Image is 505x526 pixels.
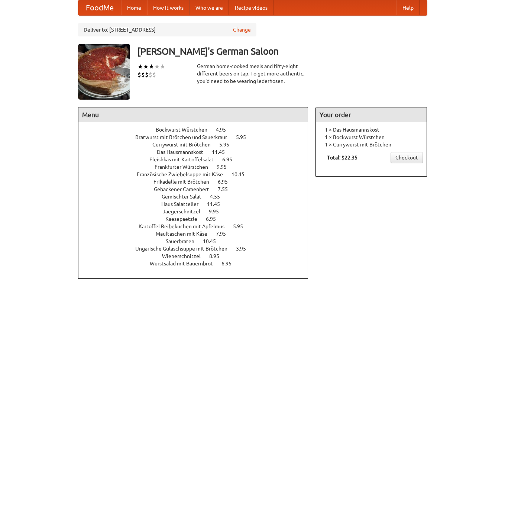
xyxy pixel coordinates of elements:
a: Currywurst mit Brötchen 5.95 [152,142,243,148]
span: Wienerschnitzel [162,253,208,259]
a: Recipe videos [229,0,273,15]
a: Wienerschnitzel 8.95 [162,253,233,259]
span: 4.95 [216,127,233,133]
span: 5.95 [233,223,250,229]
h4: Menu [78,107,308,122]
li: $ [145,71,149,79]
span: Das Hausmannskost [157,149,211,155]
span: 6.95 [206,216,223,222]
div: Deliver to: [STREET_ADDRESS] [78,23,256,36]
b: Total: $22.35 [327,155,357,161]
a: Fleishkas mit Kartoffelsalat 6.95 [149,156,246,162]
span: Gemischter Salat [162,194,209,200]
a: Who we are [190,0,229,15]
span: Haus Salatteller [161,201,206,207]
span: 6.95 [218,179,235,185]
span: 5.95 [236,134,253,140]
li: ★ [143,62,149,71]
span: Bratwurst mit Brötchen und Sauerkraut [135,134,235,140]
span: 10.45 [232,171,252,177]
span: Kartoffel Reibekuchen mit Apfelmus [139,223,232,229]
span: 4.55 [210,194,227,200]
span: Maultaschen mit Käse [156,231,215,237]
span: 7.55 [218,186,235,192]
a: Frikadelle mit Brötchen 6.95 [153,179,242,185]
li: 1 × Bockwurst Würstchen [320,133,423,141]
li: $ [149,71,152,79]
span: Ungarische Gulaschsuppe mit Brötchen [135,246,235,252]
span: Gebackener Camenbert [154,186,217,192]
span: 11.45 [207,201,227,207]
a: Home [121,0,147,15]
a: FoodMe [78,0,121,15]
span: 10.45 [203,238,223,244]
a: Sauerbraten 10.45 [166,238,230,244]
span: Fleishkas mit Kartoffelsalat [149,156,221,162]
span: Frankfurter Würstchen [155,164,216,170]
span: Frikadelle mit Brötchen [153,179,217,185]
li: ★ [154,62,160,71]
a: Bockwurst Würstchen 4.95 [156,127,240,133]
span: Wurstsalad mit Bauernbrot [150,261,220,267]
h3: [PERSON_NAME]'s German Saloon [137,44,427,59]
span: 9.95 [209,209,226,214]
span: 7.95 [216,231,233,237]
a: Gemischter Salat 4.55 [162,194,234,200]
li: $ [152,71,156,79]
span: Jaegerschnitzel [163,209,208,214]
li: $ [137,71,141,79]
span: 5.95 [219,142,237,148]
span: Bockwurst Würstchen [156,127,215,133]
a: Französische Zwiebelsuppe mit Käse 10.45 [137,171,258,177]
span: Currywurst mit Brötchen [152,142,218,148]
li: ★ [149,62,154,71]
li: ★ [137,62,143,71]
img: angular.jpg [78,44,130,100]
span: 8.95 [209,253,227,259]
a: How it works [147,0,190,15]
li: 1 × Das Hausmannskost [320,126,423,133]
a: Das Hausmannskost 11.45 [157,149,239,155]
span: 6.95 [222,156,240,162]
h4: Your order [316,107,427,122]
a: Bratwurst mit Brötchen und Sauerkraut 5.95 [135,134,260,140]
a: Help [396,0,420,15]
a: Ungarische Gulaschsuppe mit Brötchen 3.95 [135,246,260,252]
a: Maultaschen mit Käse 7.95 [156,231,240,237]
li: ★ [160,62,165,71]
span: 3.95 [236,246,253,252]
span: Kaesepaetzle [165,216,205,222]
span: 9.95 [217,164,234,170]
div: German home-cooked meals and fifty-eight different beers on tap. To get more authentic, you'd nee... [197,62,308,85]
span: 11.45 [212,149,232,155]
a: Frankfurter Würstchen 9.95 [155,164,240,170]
li: 1 × Currywurst mit Brötchen [320,141,423,148]
a: Gebackener Camenbert 7.55 [154,186,242,192]
a: Kartoffel Reibekuchen mit Apfelmus 5.95 [139,223,257,229]
span: Französische Zwiebelsuppe mit Käse [137,171,230,177]
a: Jaegerschnitzel 9.95 [163,209,233,214]
a: Wurstsalad mit Bauernbrot 6.95 [150,261,245,267]
span: Sauerbraten [166,238,202,244]
a: Checkout [391,152,423,163]
a: Change [233,26,251,33]
span: 6.95 [221,261,239,267]
li: $ [141,71,145,79]
a: Kaesepaetzle 6.95 [165,216,230,222]
a: Haus Salatteller 11.45 [161,201,234,207]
